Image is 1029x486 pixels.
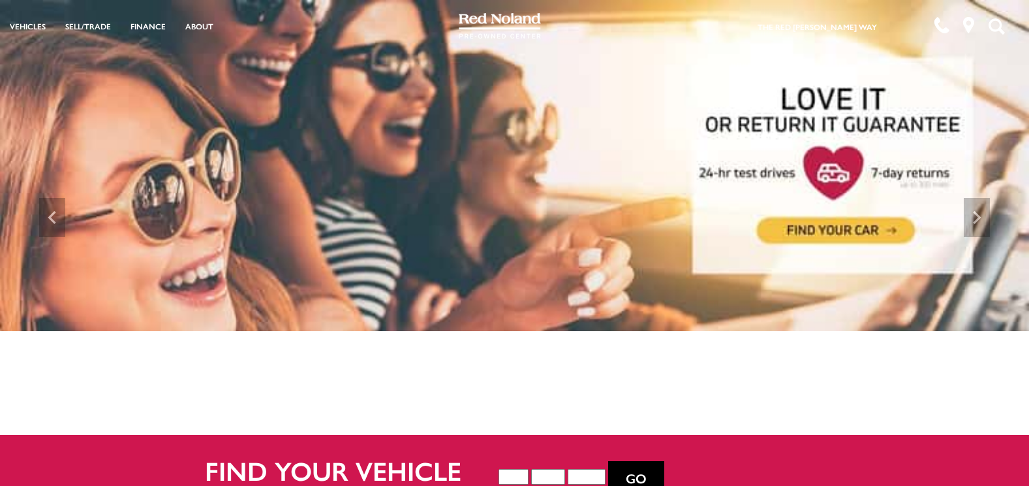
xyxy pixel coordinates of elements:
select: Vehicle Year [499,469,529,485]
a: Red Noland Pre-Owned [459,18,541,31]
select: Vehicle Make [531,469,565,485]
h2: Find your vehicle [205,456,499,485]
img: Red Noland Pre-Owned [459,13,541,39]
a: The Red [PERSON_NAME] Way [758,21,877,33]
select: Vehicle Model [568,469,606,485]
button: Open the search field [983,1,1009,52]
